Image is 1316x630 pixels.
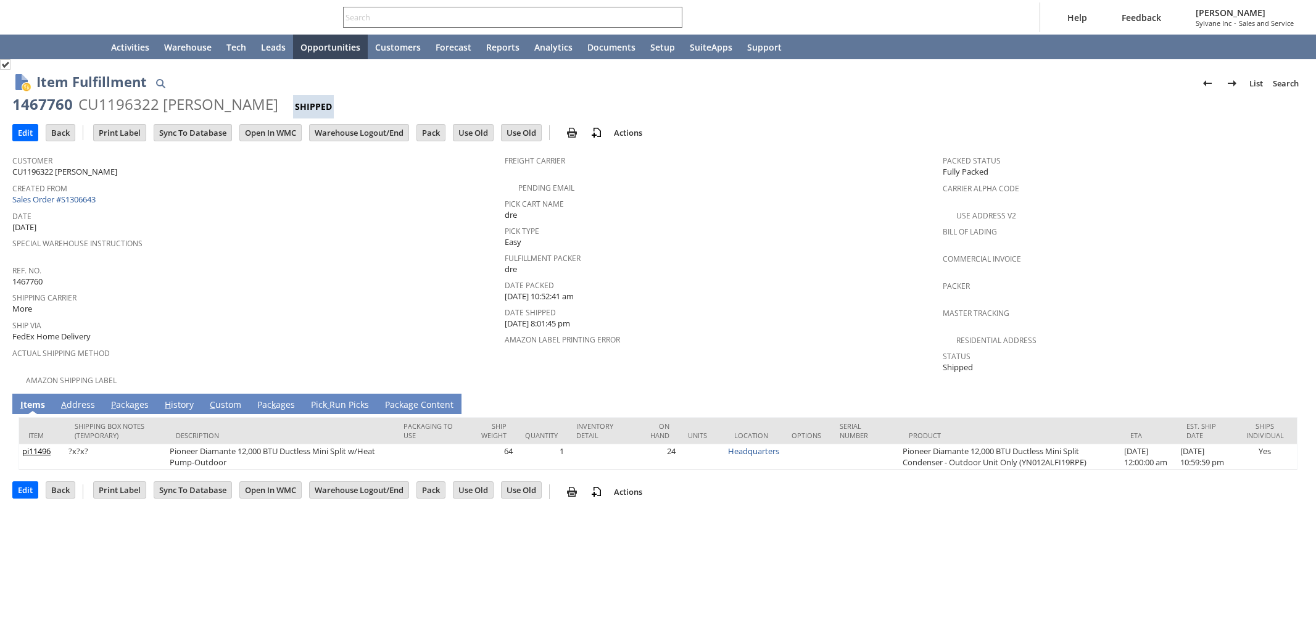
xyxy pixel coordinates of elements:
[1225,76,1239,91] img: Next
[516,444,567,470] td: 1
[94,125,146,141] input: Print Label
[261,41,286,53] span: Leads
[12,166,117,178] span: CU1196322 [PERSON_NAME]
[226,41,246,53] span: Tech
[417,482,445,498] input: Pack
[436,41,471,53] span: Forecast
[956,210,1016,221] a: Use Address V2
[12,331,91,342] span: FedEx Home Delivery
[428,35,479,59] a: Forecast
[254,35,293,59] a: Leads
[502,125,541,141] input: Use Old
[943,155,1001,166] a: Packed Status
[240,482,301,498] input: Open In WMC
[464,444,516,470] td: 64
[12,292,77,303] a: Shipping Carrier
[368,35,428,59] a: Customers
[108,399,152,412] a: Packages
[310,125,408,141] input: Warehouse Logout/End
[15,35,44,59] a: Recent Records
[46,482,75,498] input: Back
[565,125,579,140] img: print.svg
[52,39,67,54] svg: Shortcuts
[94,482,146,498] input: Print Label
[943,183,1019,194] a: Carrier Alpha Code
[534,41,573,53] span: Analytics
[665,10,680,25] svg: Search
[271,399,276,410] span: k
[165,399,171,410] span: H
[157,35,219,59] a: Warehouse
[12,276,43,288] span: 1467760
[111,399,116,410] span: P
[505,209,517,221] span: dre
[690,41,732,53] span: SuiteApps
[1281,396,1296,411] a: Unrolled view on
[154,482,231,498] input: Sync To Database
[740,35,789,59] a: Support
[609,127,647,138] a: Actions
[734,431,773,440] div: Location
[453,482,493,498] input: Use Old
[12,320,41,331] a: Ship Via
[1196,7,1294,19] span: [PERSON_NAME]
[580,35,643,59] a: Documents
[403,421,455,440] div: Packaging to Use
[576,421,626,440] div: Inventory Detail
[81,39,96,54] svg: Home
[12,183,67,194] a: Created From
[909,431,1112,440] div: Product
[162,399,197,412] a: History
[210,399,215,410] span: C
[505,236,521,248] span: Easy
[587,41,635,53] span: Documents
[58,399,98,412] a: Address
[1196,19,1231,28] span: Sylvane Inc
[505,199,564,209] a: Pick Cart Name
[254,399,298,412] a: Packages
[104,35,157,59] a: Activities
[792,431,821,440] div: Options
[527,35,580,59] a: Analytics
[12,155,52,166] a: Customer
[635,444,679,470] td: 24
[154,125,231,141] input: Sync To Database
[12,265,41,276] a: Ref. No.
[78,94,278,114] div: CU1196322 [PERSON_NAME]
[728,446,779,457] a: Headquarters
[473,421,507,440] div: Ship Weight
[310,482,408,498] input: Warehouse Logout/End
[12,94,73,114] div: 1467760
[12,194,99,205] a: Sales Order #S1306643
[505,291,574,302] span: [DATE] 10:52:41 am
[479,35,527,59] a: Reports
[153,76,168,91] img: Quick Find
[17,399,48,412] a: Items
[943,351,970,362] a: Status
[505,318,570,330] span: [DATE] 8:01:45 pm
[943,254,1021,264] a: Commercial Invoice
[453,125,493,141] input: Use Old
[505,307,556,318] a: Date Shipped
[167,444,394,470] td: Pioneer Diamante 12,000 BTU Ductless Mini Split w/Heat Pump-Outdoor
[164,41,212,53] span: Warehouse
[505,226,539,236] a: Pick Type
[747,41,782,53] span: Support
[505,155,565,166] a: Freight Carrier
[943,308,1009,318] a: Master Tracking
[688,431,716,440] div: Units
[956,335,1037,346] a: Residential Address
[1177,444,1233,470] td: [DATE] 10:59:59 pm
[65,444,167,470] td: ?x?x?
[74,35,104,59] a: Home
[1268,73,1304,93] a: Search
[13,482,38,498] input: Edit
[46,125,75,141] input: Back
[505,263,517,275] span: dre
[240,125,301,141] input: Open In WMC
[75,421,157,440] div: Shipping Box Notes (Temporary)
[1239,19,1294,28] span: Sales and Service
[505,280,554,291] a: Date Packed
[293,35,368,59] a: Opportunities
[293,95,334,118] div: Shipped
